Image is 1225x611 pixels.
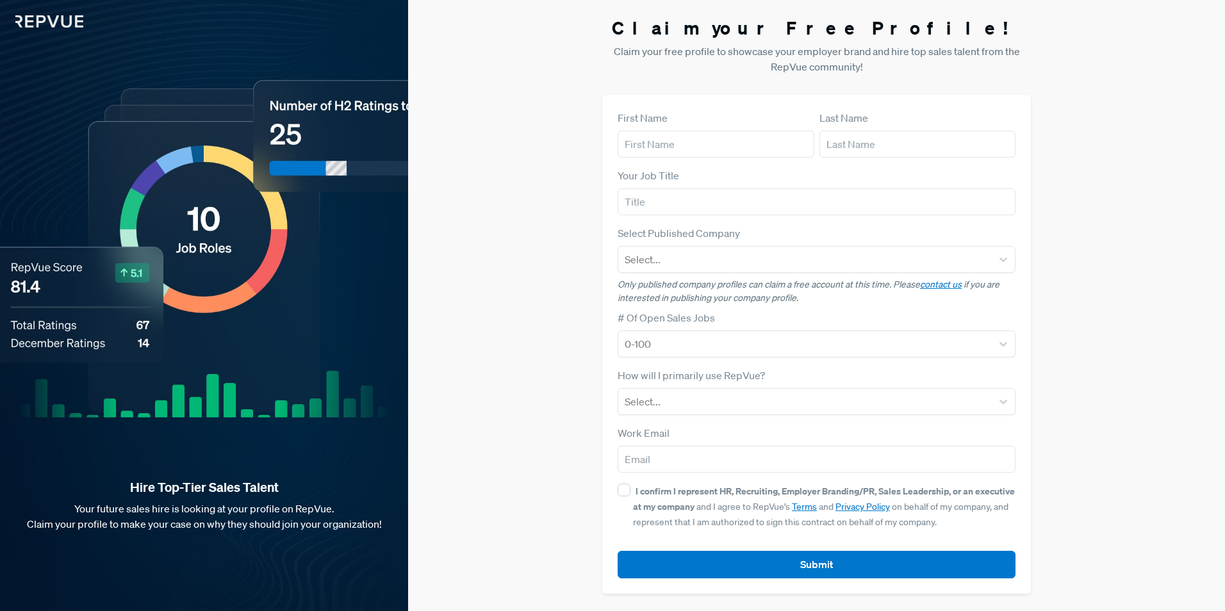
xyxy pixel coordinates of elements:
[618,368,765,383] label: How will I primarily use RepVue?
[835,501,890,512] a: Privacy Policy
[618,110,668,126] label: First Name
[618,446,1015,473] input: Email
[618,551,1015,578] button: Submit
[618,131,814,158] input: First Name
[602,44,1031,74] p: Claim your free profile to showcase your employer brand and hire top sales talent from the RepVue...
[819,131,1016,158] input: Last Name
[819,110,868,126] label: Last Name
[633,485,1015,512] strong: I confirm I represent HR, Recruiting, Employer Branding/PR, Sales Leadership, or an executive at ...
[21,501,388,532] p: Your future sales hire is looking at your profile on RepVue. Claim your profile to make your case...
[618,225,740,241] label: Select Published Company
[618,168,679,183] label: Your Job Title
[21,479,388,496] strong: Hire Top-Tier Sales Talent
[633,485,1015,528] span: and I agree to RepVue’s and on behalf of my company, and represent that I am authorized to sign t...
[920,279,962,290] a: contact us
[792,501,817,512] a: Terms
[618,188,1015,215] input: Title
[602,17,1031,39] h3: Claim your Free Profile!
[618,425,670,441] label: Work Email
[618,310,715,325] label: # Of Open Sales Jobs
[618,278,1015,305] p: Only published company profiles can claim a free account at this time. Please if you are interest...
